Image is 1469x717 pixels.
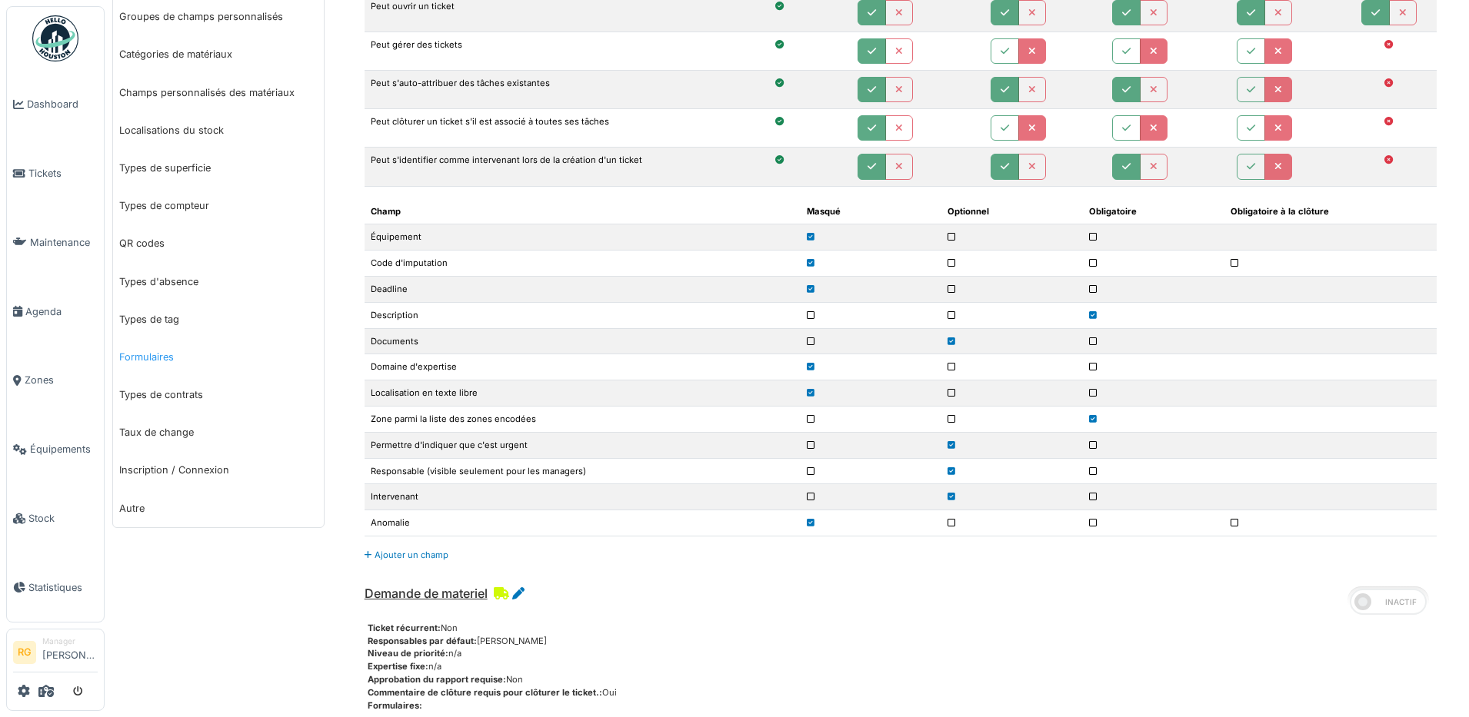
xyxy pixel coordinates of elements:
[368,673,1437,686] div: Non
[365,277,801,303] td: Deadline
[365,407,801,433] td: Zone parmi la liste des zones encodées
[30,442,98,456] span: Équipements
[42,636,98,647] div: Manager
[365,32,732,70] td: Peut gérer des tickets
[7,553,104,622] a: Statistiques
[13,636,98,672] a: RG Manager[PERSON_NAME]
[113,74,324,111] a: Champs personnalisés des matériaux
[365,484,801,510] td: Intervenant
[368,686,1437,699] div: Oui
[365,549,448,560] a: Ajouter un champ
[368,687,602,698] span: Commentaire de clôture requis pour clôturer le ticket.:
[7,70,104,139] a: Dashboard
[368,700,422,711] span: Formulaires:
[365,71,732,109] td: Peut s'auto-attribuer des tâches existantes
[365,148,732,186] td: Peut s'identifier comme intervenant lors de la création d'un ticket
[365,432,801,458] td: Permettre d'indiquer que c'est urgent
[365,109,732,148] td: Peut clôturer un ticket s'il est associé à toutes ses tâches
[113,149,324,187] a: Types de superficie
[365,251,801,277] td: Code d'imputation
[42,636,98,669] li: [PERSON_NAME]
[368,622,1437,635] div: Non
[113,300,324,338] a: Types de tag
[13,641,36,664] li: RG
[7,208,104,277] a: Maintenance
[941,199,1083,224] th: Optionnel
[365,380,801,407] td: Localisation en texte libre
[365,224,801,251] td: Équipement
[365,199,801,224] th: Champ
[365,328,801,354] td: Documents
[32,15,78,61] img: Badge_color-CXgf-gQk.svg
[1083,199,1224,224] th: Obligatoire
[28,580,98,595] span: Statistiques
[365,510,801,536] td: Anomalie
[113,451,324,489] a: Inscription / Connexion
[113,187,324,224] a: Types de compteur
[7,415,104,484] a: Équipements
[113,413,324,451] a: Taux de change
[368,661,428,672] span: Expertise fixe:
[365,354,801,380] td: Domaine d'expertise
[368,622,441,633] span: Ticket récurrent:
[113,263,324,300] a: Types d'absence
[28,166,98,181] span: Tickets
[7,346,104,415] a: Zones
[365,302,801,328] td: Description
[25,304,98,319] span: Agenda
[30,235,98,250] span: Maintenance
[28,511,98,526] span: Stock
[7,139,104,208] a: Tickets
[7,484,104,553] a: Stock
[25,373,98,387] span: Zones
[113,376,324,413] a: Types de contrats
[113,490,324,527] a: Autre
[365,586,488,601] span: Demande de materiel
[113,224,324,262] a: QR codes
[113,35,324,73] a: Catégories de matériaux
[368,636,477,646] span: Responsables par défaut:
[365,458,801,484] td: Responsable (visible seulement pour les managers)
[368,674,506,685] span: Approbation du rapport requise:
[7,277,104,346] a: Agenda
[368,635,1437,648] div: [PERSON_NAME]
[368,648,448,659] span: Niveau de priorité:
[801,199,942,224] th: Masqué
[1224,199,1437,224] th: Obligatoire à la clôture
[113,111,324,149] a: Localisations du stock
[368,647,1437,660] div: n/a
[27,97,98,111] span: Dashboard
[113,338,324,376] a: Formulaires
[368,660,1437,673] div: n/a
